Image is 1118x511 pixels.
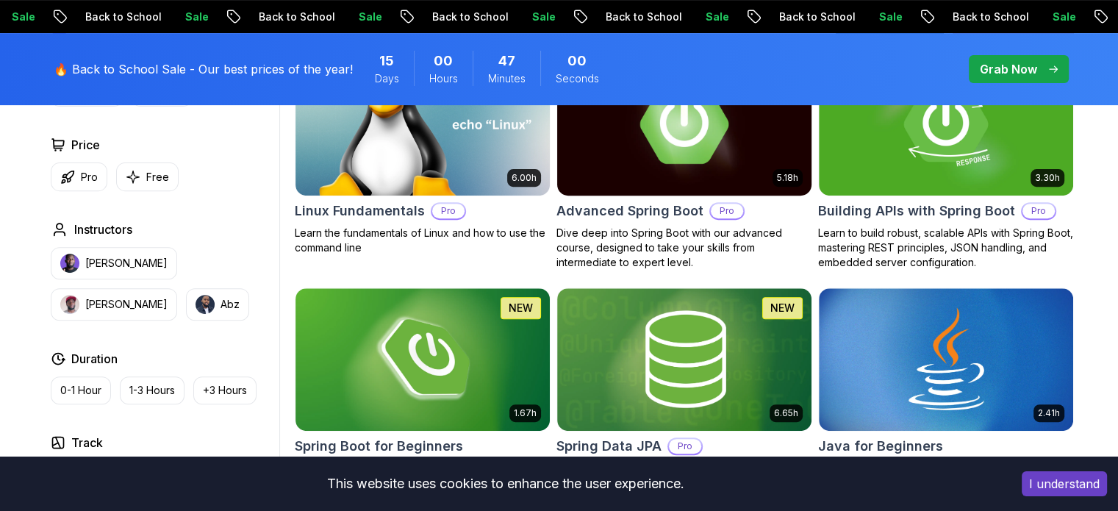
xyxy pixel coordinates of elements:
[818,436,943,457] h2: Java for Beginners
[767,10,867,24] p: Back to School
[593,10,693,24] p: Back to School
[81,170,98,185] p: Pro
[71,136,100,154] h2: Price
[85,256,168,271] p: [PERSON_NAME]
[818,287,1074,490] a: Java for Beginners card2.41hJava for BeginnersBeginner-friendly Java course for essential program...
[295,53,550,196] img: Linux Fundamentals card
[514,407,537,419] p: 1.67h
[777,172,798,184] p: 5.18h
[867,10,914,24] p: Sale
[11,468,1000,500] div: This website uses cookies to enhance the user experience.
[120,376,184,404] button: 1-3 Hours
[73,10,173,24] p: Back to School
[509,301,533,315] p: NEW
[520,10,567,24] p: Sale
[1022,471,1107,496] button: Accept cookies
[295,52,551,255] a: Linux Fundamentals card6.00hLinux FundamentalsProLearn the fundamentals of Linux and how to use t...
[295,201,425,221] h2: Linux Fundamentals
[60,383,101,398] p: 0-1 Hour
[116,162,179,191] button: Free
[557,288,811,431] img: Spring Data JPA card
[51,162,107,191] button: Pro
[488,71,526,86] span: Minutes
[818,226,1074,270] p: Learn to build robust, scalable APIs with Spring Boot, mastering REST principles, JSON handling, ...
[429,71,458,86] span: Hours
[295,436,463,457] h2: Spring Boot for Beginners
[246,10,346,24] p: Back to School
[54,60,353,78] p: 🔥 Back to School Sale - Our best prices of the year!
[1035,172,1060,184] p: 3.30h
[129,383,175,398] p: 1-3 Hours
[71,434,103,451] h2: Track
[346,10,393,24] p: Sale
[295,287,551,490] a: Spring Boot for Beginners card1.67hNEWSpring Boot for BeginnersBuild a CRUD API with Spring Boot ...
[693,10,740,24] p: Sale
[434,51,453,71] span: 0 Hours
[556,436,662,457] h2: Spring Data JPA
[375,71,399,86] span: Days
[196,295,215,314] img: instructor img
[556,71,599,86] span: Seconds
[819,53,1073,196] img: Building APIs with Spring Boot card
[512,172,537,184] p: 6.00h
[420,10,520,24] p: Back to School
[71,350,118,368] h2: Duration
[1038,407,1060,419] p: 2.41h
[774,407,798,419] p: 6.65h
[295,226,551,255] p: Learn the fundamentals of Linux and how to use the command line
[432,204,465,218] p: Pro
[669,439,701,454] p: Pro
[60,254,79,273] img: instructor img
[567,51,587,71] span: 0 Seconds
[379,51,394,71] span: 15 Days
[51,247,177,279] button: instructor img[PERSON_NAME]
[74,221,132,238] h2: Instructors
[818,201,1015,221] h2: Building APIs with Spring Boot
[556,287,812,490] a: Spring Data JPA card6.65hNEWSpring Data JPAProMaster database management, advanced querying, and ...
[498,51,515,71] span: 47 Minutes
[221,297,240,312] p: Abz
[556,226,812,270] p: Dive deep into Spring Boot with our advanced course, designed to take your skills from intermedia...
[173,10,220,24] p: Sale
[556,52,812,270] a: Advanced Spring Boot card5.18hAdvanced Spring BootProDive deep into Spring Boot with our advanced...
[203,383,247,398] p: +3 Hours
[818,52,1074,270] a: Building APIs with Spring Boot card3.30hBuilding APIs with Spring BootProLearn to build robust, s...
[146,170,169,185] p: Free
[51,288,177,321] button: instructor img[PERSON_NAME]
[770,301,795,315] p: NEW
[940,10,1040,24] p: Back to School
[980,60,1037,78] p: Grab Now
[60,295,79,314] img: instructor img
[551,49,817,199] img: Advanced Spring Boot card
[711,204,743,218] p: Pro
[51,376,111,404] button: 0-1 Hour
[1040,10,1087,24] p: Sale
[556,201,703,221] h2: Advanced Spring Boot
[819,288,1073,431] img: Java for Beginners card
[85,297,168,312] p: [PERSON_NAME]
[295,288,550,431] img: Spring Boot for Beginners card
[1022,204,1055,218] p: Pro
[186,288,249,321] button: instructor imgAbz
[193,376,257,404] button: +3 Hours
